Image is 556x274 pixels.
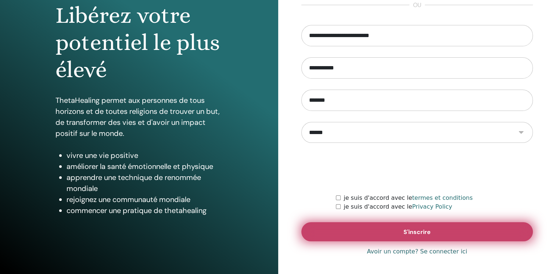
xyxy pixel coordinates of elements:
label: je suis d'accord avec le [344,202,452,211]
h1: Libérez votre potentiel le plus élevé [55,2,222,84]
li: rejoignez une communauté mondiale [67,194,222,205]
span: S'inscrire [403,228,431,236]
button: S'inscrire [301,222,533,241]
span: ou [409,1,425,10]
a: termes et conditions [412,194,473,201]
li: améliorer la santé émotionnelle et physique [67,161,222,172]
label: je suis d'accord avec le [344,194,473,202]
iframe: reCAPTCHA [361,154,473,183]
a: Privacy Policy [412,203,452,210]
li: apprendre une technique de renommée mondiale [67,172,222,194]
li: vivre une vie positive [67,150,222,161]
li: commencer une pratique de thetahealing [67,205,222,216]
p: ThetaHealing permet aux personnes de tous horizons et de toutes religions de trouver un but, de t... [55,95,222,139]
a: Avoir un compte? Se connecter ici [367,247,467,256]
